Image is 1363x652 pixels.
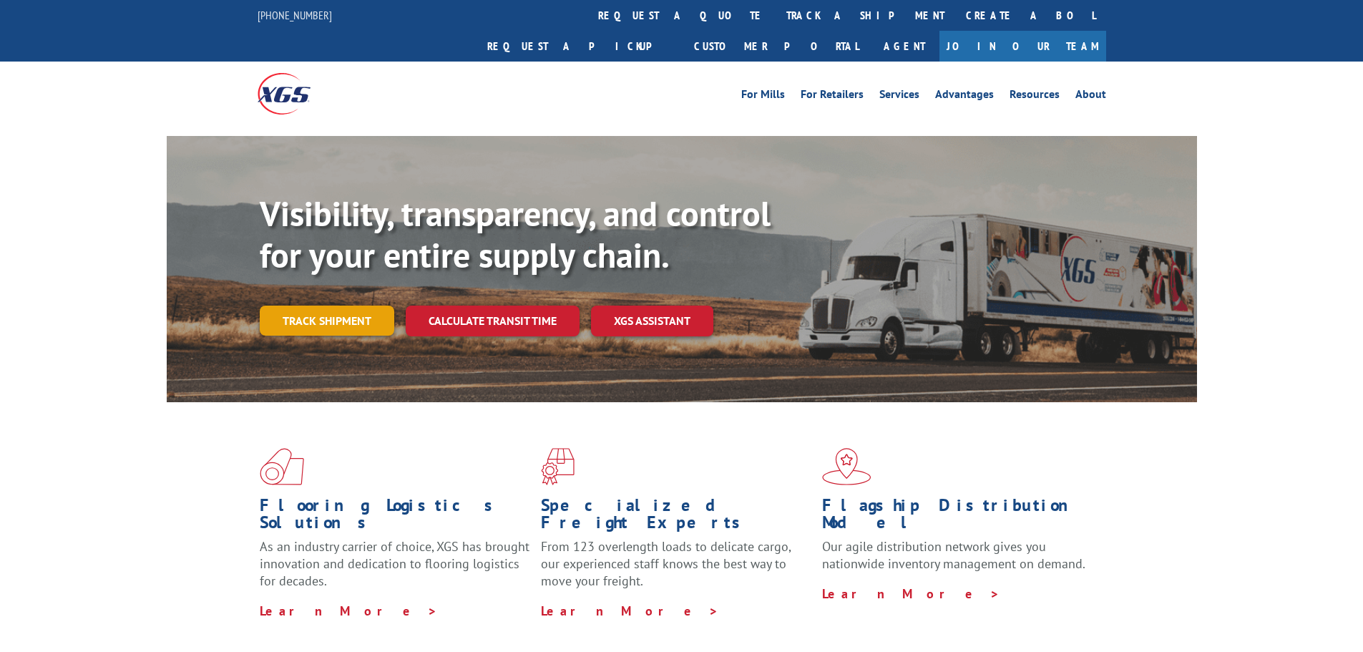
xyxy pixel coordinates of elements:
[258,8,332,22] a: [PHONE_NUMBER]
[822,448,871,485] img: xgs-icon-flagship-distribution-model-red
[822,497,1093,538] h1: Flagship Distribution Model
[1075,89,1106,104] a: About
[869,31,939,62] a: Agent
[591,306,713,336] a: XGS ASSISTANT
[541,497,811,538] h1: Specialized Freight Experts
[477,31,683,62] a: Request a pickup
[260,306,394,336] a: Track shipment
[683,31,869,62] a: Customer Portal
[541,603,719,619] a: Learn More >
[939,31,1106,62] a: Join Our Team
[935,89,994,104] a: Advantages
[541,538,811,602] p: From 123 overlength loads to delicate cargo, our experienced staff knows the best way to move you...
[1010,89,1060,104] a: Resources
[260,497,530,538] h1: Flooring Logistics Solutions
[260,448,304,485] img: xgs-icon-total-supply-chain-intelligence-red
[801,89,864,104] a: For Retailers
[541,448,575,485] img: xgs-icon-focused-on-flooring-red
[741,89,785,104] a: For Mills
[822,538,1085,572] span: Our agile distribution network gives you nationwide inventory management on demand.
[879,89,919,104] a: Services
[260,603,438,619] a: Learn More >
[260,191,771,277] b: Visibility, transparency, and control for your entire supply chain.
[406,306,580,336] a: Calculate transit time
[260,538,529,589] span: As an industry carrier of choice, XGS has brought innovation and dedication to flooring logistics...
[822,585,1000,602] a: Learn More >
